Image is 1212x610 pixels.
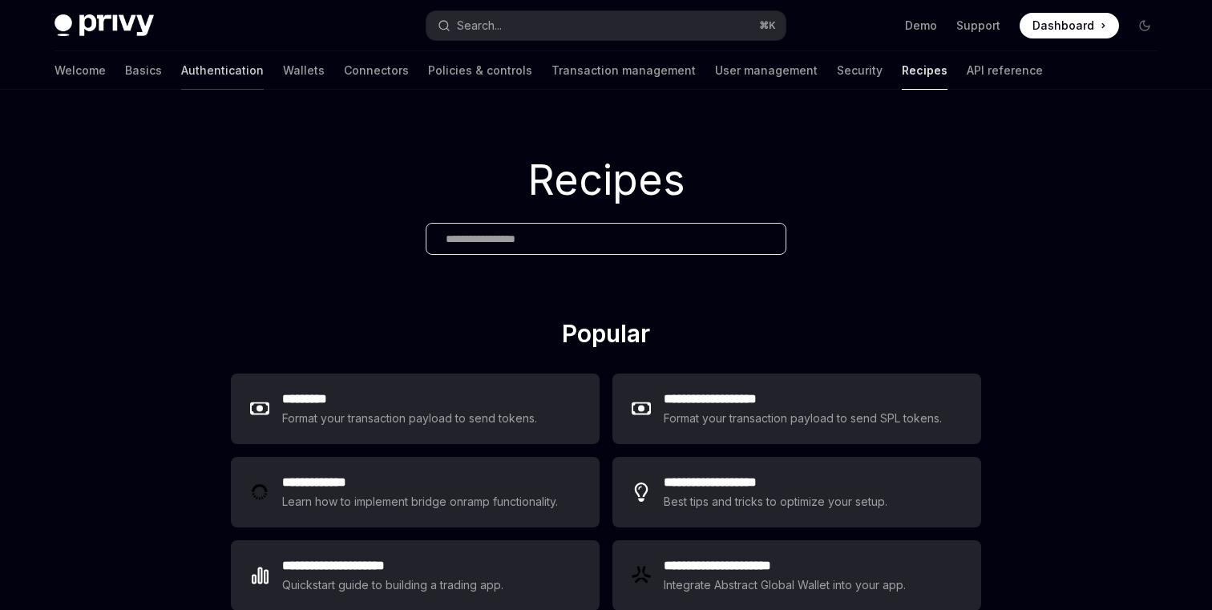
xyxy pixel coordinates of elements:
[55,51,106,90] a: Welcome
[664,409,943,428] div: Format your transaction payload to send SPL tokens.
[282,492,563,511] div: Learn how to implement bridge onramp functionality.
[231,319,981,354] h2: Popular
[902,51,947,90] a: Recipes
[426,11,786,40] button: Open search
[282,409,538,428] div: Format your transaction payload to send tokens.
[125,51,162,90] a: Basics
[344,51,409,90] a: Connectors
[967,51,1043,90] a: API reference
[231,457,600,527] a: **** **** ***Learn how to implement bridge onramp functionality.
[664,576,907,595] div: Integrate Abstract Global Wallet into your app.
[759,19,776,32] span: ⌘ K
[55,14,154,37] img: dark logo
[457,16,502,35] div: Search...
[551,51,696,90] a: Transaction management
[905,18,937,34] a: Demo
[956,18,1000,34] a: Support
[837,51,883,90] a: Security
[1032,18,1094,34] span: Dashboard
[231,374,600,444] a: **** ****Format your transaction payload to send tokens.
[283,51,325,90] a: Wallets
[664,492,890,511] div: Best tips and tricks to optimize your setup.
[181,51,264,90] a: Authentication
[1132,13,1157,38] button: Toggle dark mode
[1020,13,1119,38] a: Dashboard
[428,51,532,90] a: Policies & controls
[282,576,504,595] div: Quickstart guide to building a trading app.
[715,51,818,90] a: User management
